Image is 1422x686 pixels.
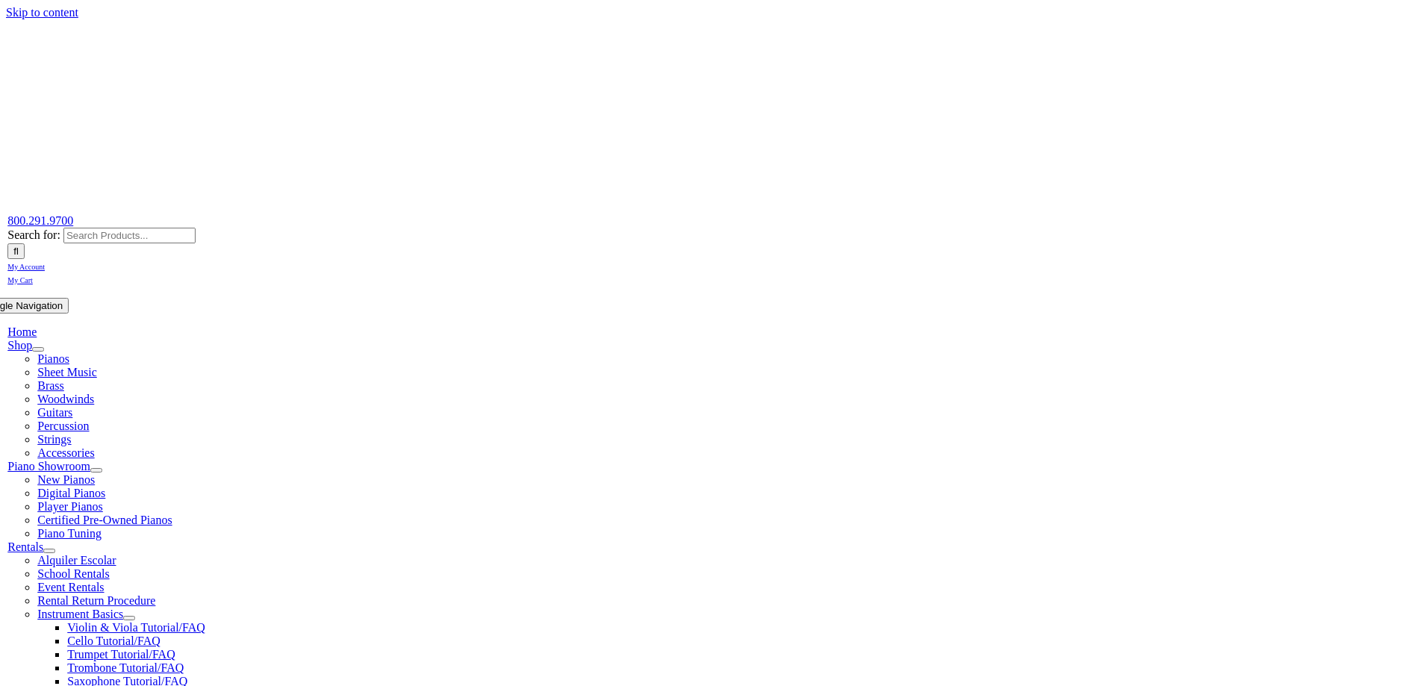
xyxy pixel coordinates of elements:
[37,473,95,486] a: New Pianos
[6,6,78,19] a: Skip to content
[37,420,89,432] a: Percussion
[37,446,94,459] a: Accessories
[37,366,97,378] a: Sheet Music
[37,433,71,446] a: Strings
[37,514,172,526] a: Certified Pre-Owned Pianos
[37,608,123,620] a: Instrument Basics
[37,554,116,567] a: Alquiler Escolar
[7,339,32,352] a: Shop
[90,468,102,473] button: Open submenu of Piano Showroom
[37,379,64,392] a: Brass
[67,661,184,674] a: Trombone Tutorial/FAQ
[7,540,43,553] a: Rentals
[67,634,160,647] a: Cello Tutorial/FAQ
[37,567,109,580] a: School Rentals
[7,263,45,271] span: My Account
[7,276,33,284] span: My Cart
[37,594,155,607] a: Rental Return Procedure
[7,460,90,473] a: Piano Showroom
[63,228,196,243] input: Search Products...
[7,325,37,338] a: Home
[43,549,55,553] button: Open submenu of Rentals
[123,616,135,620] button: Open submenu of Instrument Basics
[37,352,69,365] a: Pianos
[7,228,60,241] span: Search for:
[37,393,94,405] a: Woodwinds
[67,648,175,661] a: Trumpet Tutorial/FAQ
[7,259,45,272] a: My Account
[32,347,44,352] button: Open submenu of Shop
[37,527,102,540] a: Piano Tuning
[7,214,73,227] a: 800.291.9700
[37,406,72,419] a: Guitars
[7,272,33,285] a: My Cart
[37,487,105,499] a: Digital Pianos
[37,500,103,513] a: Player Pianos
[7,243,25,259] input: Search
[67,621,205,634] a: Violin & Viola Tutorial/FAQ
[37,581,104,593] a: Event Rentals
